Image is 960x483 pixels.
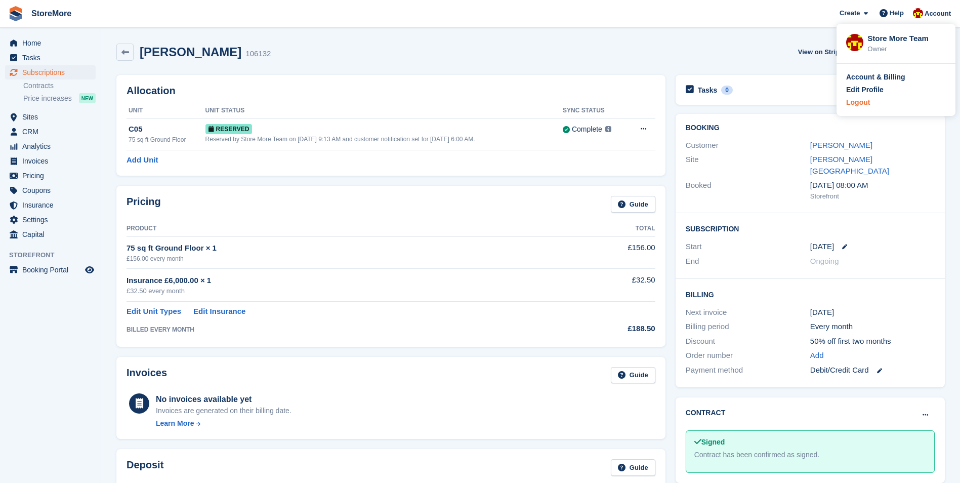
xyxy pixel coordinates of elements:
a: menu [5,213,96,227]
div: Customer [686,140,810,151]
div: [DATE] 08:00 AM [810,180,935,191]
a: View on Stripe [794,44,855,60]
td: £156.00 [556,236,655,268]
span: Analytics [22,139,83,153]
a: Preview store [84,264,96,276]
div: Store More Team [867,33,946,42]
h2: [PERSON_NAME] [140,45,241,59]
div: 75 sq ft Ground Floor × 1 [127,243,556,254]
h2: Pricing [127,196,161,213]
h2: Billing [686,289,935,299]
a: Learn More [156,418,291,429]
a: menu [5,183,96,197]
a: menu [5,139,96,153]
th: Product [127,221,556,237]
div: 106132 [245,48,271,60]
span: CRM [22,125,83,139]
a: Add [810,350,824,361]
span: Booking Portal [22,263,83,277]
img: icon-info-grey-7440780725fd019a000dd9b08b2336e03edf1995a4989e88bcd33f0948082b44.svg [605,126,611,132]
div: BILLED EVERY MONTH [127,325,556,334]
a: [PERSON_NAME][GEOGRAPHIC_DATA] [810,155,889,175]
th: Sync Status [563,103,627,119]
div: £32.50 every month [127,286,556,296]
span: Price increases [23,94,72,103]
h2: Booking [686,124,935,132]
div: Reserved by Store More Team on [DATE] 9:13 AM and customer notification set for [DATE] 6:00 AM. [205,135,563,144]
a: menu [5,65,96,79]
div: [DATE] [810,307,935,318]
a: StoreMore [27,5,75,22]
span: Capital [22,227,83,241]
a: menu [5,154,96,168]
div: £156.00 every month [127,254,556,263]
a: Logout [846,97,946,108]
a: [PERSON_NAME] [810,141,872,149]
div: No invoices available yet [156,393,291,406]
div: Payment method [686,365,810,376]
span: Home [22,36,83,50]
span: Reserved [205,124,253,134]
span: Coupons [22,183,83,197]
img: stora-icon-8386f47178a22dfd0bd8f6a31ec36ba5ce8667c1dd55bd0f319d3a0aa187defe.svg [8,6,23,21]
a: menu [5,169,96,183]
div: Site [686,154,810,177]
span: Settings [22,213,83,227]
a: menu [5,227,96,241]
a: Guide [611,459,655,476]
a: Add Unit [127,154,158,166]
div: Discount [686,336,810,347]
div: Billing period [686,321,810,333]
span: Storefront [9,250,101,260]
span: Sites [22,110,83,124]
img: Store More Team [846,34,863,51]
div: Contract has been confirmed as signed. [694,450,926,460]
h2: Deposit [127,459,163,476]
div: Next invoice [686,307,810,318]
a: Guide [611,196,655,213]
h2: Tasks [698,86,718,95]
div: Owner [867,44,946,54]
div: Every month [810,321,935,333]
img: Store More Team [913,8,923,18]
span: Help [890,8,904,18]
span: Ongoing [810,257,839,265]
div: NEW [79,93,96,103]
div: Logout [846,97,870,108]
span: Create [840,8,860,18]
div: Account & Billing [846,72,905,83]
a: menu [5,36,96,50]
th: Unit Status [205,103,563,119]
h2: Allocation [127,85,655,97]
div: Order number [686,350,810,361]
div: Start [686,241,810,253]
h2: Subscription [686,223,935,233]
div: Booked [686,180,810,201]
div: Debit/Credit Card [810,365,935,376]
span: Subscriptions [22,65,83,79]
td: £32.50 [556,269,655,302]
div: 50% off first two months [810,336,935,347]
div: Storefront [810,191,935,202]
div: End [686,256,810,267]
h2: Invoices [127,367,167,384]
div: Complete [572,124,602,135]
span: Pricing [22,169,83,183]
a: menu [5,51,96,65]
a: Price increases NEW [23,93,96,104]
span: Tasks [22,51,83,65]
time: 2025-09-19 00:00:00 UTC [810,241,834,253]
h2: Contract [686,408,726,418]
a: Edit Unit Types [127,306,181,317]
div: C05 [129,124,205,135]
th: Total [556,221,655,237]
span: View on Stripe [798,47,843,57]
div: £188.50 [556,323,655,335]
span: Account [925,9,951,19]
a: Guide [611,367,655,384]
a: Edit Profile [846,85,946,95]
th: Unit [127,103,205,119]
a: menu [5,125,96,139]
a: Contracts [23,81,96,91]
div: Signed [694,437,926,448]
